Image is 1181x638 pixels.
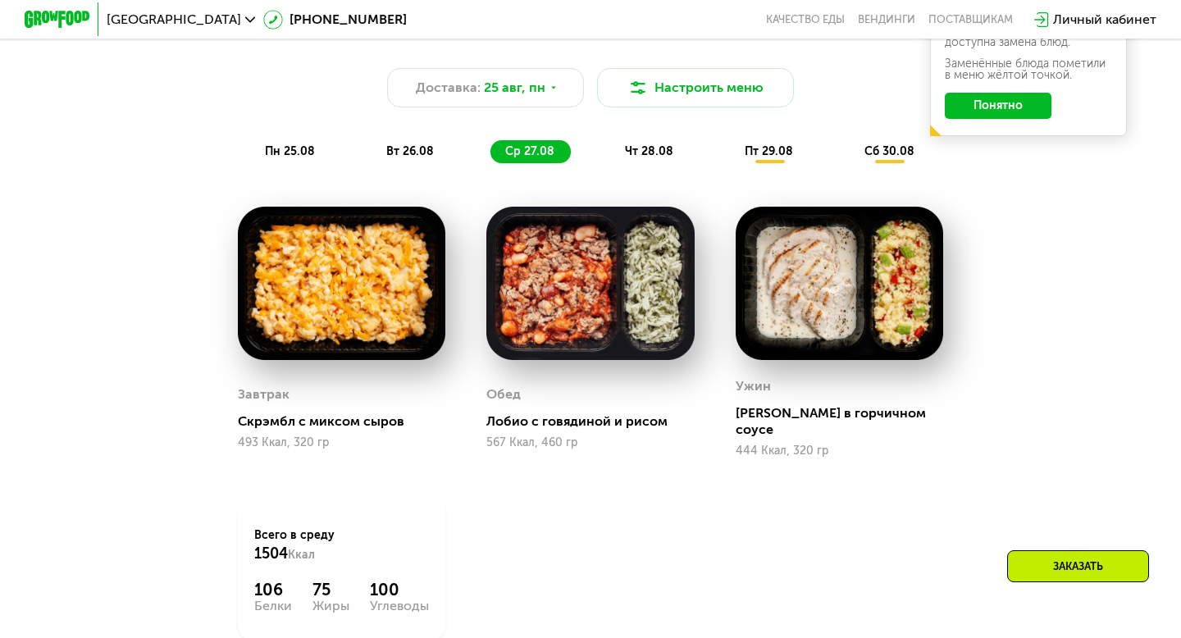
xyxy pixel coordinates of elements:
[254,545,288,563] span: 1504
[107,13,241,26] span: [GEOGRAPHIC_DATA]
[745,144,793,158] span: пт 29.08
[254,599,292,613] div: Белки
[945,58,1112,81] div: Заменённые блюда пометили в меню жёлтой точкой.
[312,599,349,613] div: Жиры
[312,580,349,599] div: 75
[484,78,545,98] span: 25 авг, пн
[736,374,771,399] div: Ужин
[370,599,429,613] div: Углеводы
[945,93,1051,119] button: Понятно
[928,13,1013,26] div: поставщикам
[1007,550,1149,582] div: Заказать
[238,382,290,407] div: Завтрак
[486,382,521,407] div: Обед
[505,144,554,158] span: ср 27.08
[288,548,315,562] span: Ккал
[858,13,915,26] a: Вендинги
[265,144,315,158] span: пн 25.08
[486,436,694,449] div: 567 Ккал, 460 гр
[625,144,673,158] span: чт 28.08
[370,580,429,599] div: 100
[263,10,407,30] a: [PHONE_NUMBER]
[597,68,794,107] button: Настроить меню
[486,413,707,430] div: Лобио с говядиной и рисом
[254,580,292,599] div: 106
[945,25,1112,48] div: В даты, выделенные желтым, доступна замена блюд.
[736,444,943,458] div: 444 Ккал, 320 гр
[736,405,956,438] div: [PERSON_NAME] в горчичном соусе
[864,144,914,158] span: сб 30.08
[416,78,481,98] span: Доставка:
[238,436,445,449] div: 493 Ккал, 320 гр
[238,413,458,430] div: Скрэмбл с миксом сыров
[386,144,434,158] span: вт 26.08
[1053,10,1156,30] div: Личный кабинет
[766,13,845,26] a: Качество еды
[254,527,429,563] div: Всего в среду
